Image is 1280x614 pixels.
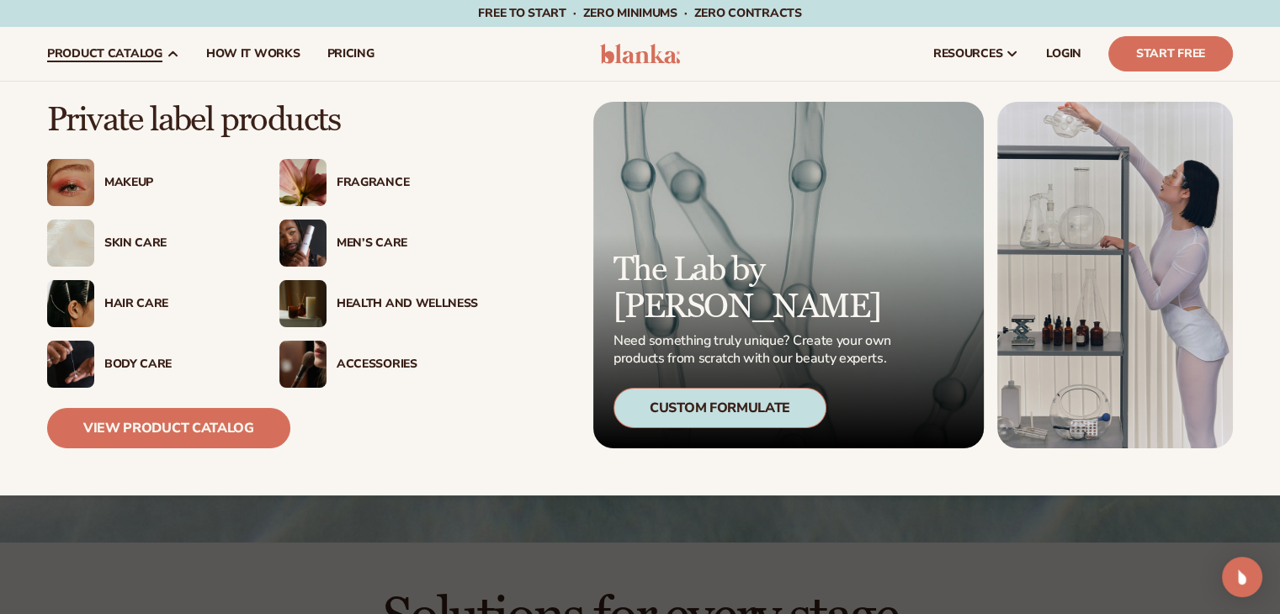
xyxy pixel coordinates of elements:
img: Male hand applying moisturizer. [47,341,94,388]
span: How It Works [206,47,300,61]
a: product catalog [34,27,193,81]
a: View Product Catalog [47,408,290,448]
img: Candles and incense on table. [279,280,327,327]
a: Microscopic product formula. The Lab by [PERSON_NAME] Need something truly unique? Create your ow... [593,102,984,448]
img: logo [600,44,680,64]
p: Private label products [47,102,478,139]
img: Female hair pulled back with clips. [47,280,94,327]
img: Pink blooming flower. [279,159,327,206]
div: Open Intercom Messenger [1222,557,1262,597]
a: Female with glitter eye makeup. Makeup [47,159,246,206]
img: Female with glitter eye makeup. [47,159,94,206]
div: Health And Wellness [337,297,478,311]
span: resources [933,47,1002,61]
img: Cream moisturizer swatch. [47,220,94,267]
span: product catalog [47,47,162,61]
img: Female in lab with equipment. [997,102,1233,448]
div: Body Care [104,357,246,372]
a: Cream moisturizer swatch. Skin Care [47,220,246,267]
div: Accessories [337,357,478,372]
a: Female hair pulled back with clips. Hair Care [47,280,246,327]
a: Pink blooming flower. Fragrance [279,159,478,206]
a: Male hand applying moisturizer. Body Care [47,341,246,388]
img: Female with makeup brush. [279,341,327,388]
div: Custom Formulate [613,388,826,428]
span: LOGIN [1046,47,1081,61]
p: Need something truly unique? Create your own products from scratch with our beauty experts. [613,332,896,368]
a: LOGIN [1033,27,1095,81]
div: Fragrance [337,176,478,190]
a: Candles and incense on table. Health And Wellness [279,280,478,327]
span: pricing [327,47,374,61]
a: Male holding moisturizer bottle. Men’s Care [279,220,478,267]
div: Hair Care [104,297,246,311]
a: How It Works [193,27,314,81]
a: Female with makeup brush. Accessories [279,341,478,388]
a: resources [920,27,1033,81]
div: Men’s Care [337,236,478,251]
img: Male holding moisturizer bottle. [279,220,327,267]
div: Skin Care [104,236,246,251]
p: The Lab by [PERSON_NAME] [613,251,896,326]
span: Free to start · ZERO minimums · ZERO contracts [478,5,801,21]
a: pricing [313,27,387,81]
a: Start Free [1108,36,1233,71]
div: Makeup [104,176,246,190]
